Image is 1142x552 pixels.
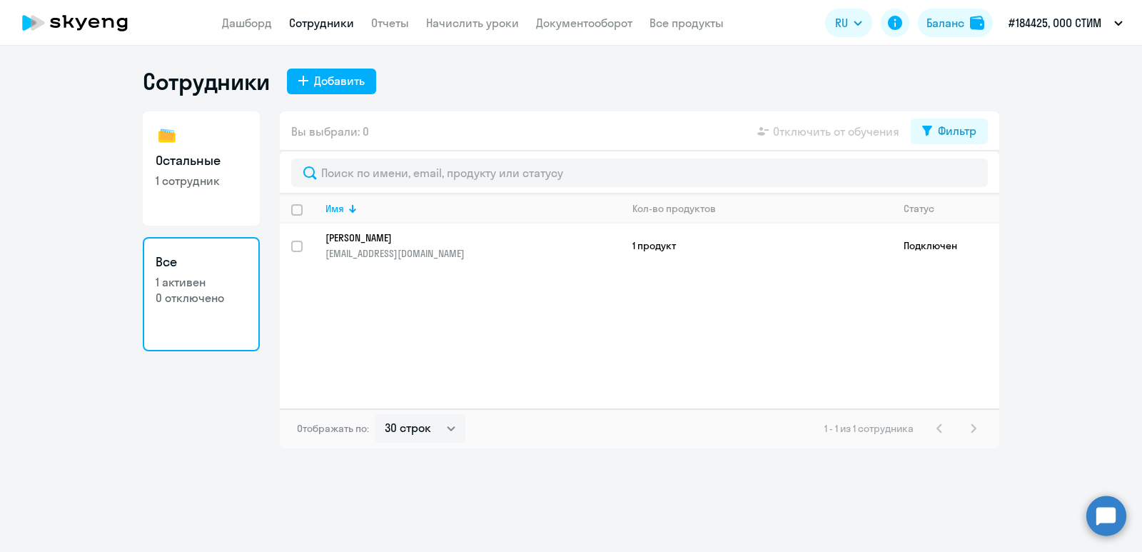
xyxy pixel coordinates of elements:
td: Подключен [892,224,999,268]
span: Вы выбрали: 0 [291,123,369,140]
div: Статус [904,202,999,215]
div: Статус [904,202,934,215]
p: [PERSON_NAME] [325,231,601,244]
button: #184425, ООО СТИМ [1001,6,1130,40]
input: Поиск по имени, email, продукту или статусу [291,159,988,187]
a: Все1 активен0 отключено [143,237,260,351]
button: Балансbalance [918,9,993,37]
h1: Сотрудники [143,67,270,96]
div: Имя [325,202,620,215]
h3: Все [156,253,247,271]
div: Баланс [926,14,964,31]
div: Имя [325,202,344,215]
a: Остальные1 сотрудник [143,111,260,226]
div: Кол-во продуктов [632,202,891,215]
img: balance [970,16,984,30]
a: Все продукты [650,16,724,30]
p: [EMAIL_ADDRESS][DOMAIN_NAME] [325,247,620,260]
span: 1 - 1 из 1 сотрудника [824,422,914,435]
a: Документооборот [536,16,632,30]
p: #184425, ООО СТИМ [1009,14,1101,31]
button: Фильтр [911,119,988,144]
a: Отчеты [371,16,409,30]
button: Добавить [287,69,376,94]
a: Сотрудники [289,16,354,30]
a: Начислить уроки [426,16,519,30]
p: 1 сотрудник [156,173,247,189]
td: 1 продукт [621,224,892,268]
p: 1 активен [156,274,247,290]
span: Отображать по: [297,422,369,435]
p: 0 отключено [156,290,247,306]
div: Кол-во продуктов [632,202,716,215]
a: [PERSON_NAME][EMAIL_ADDRESS][DOMAIN_NAME] [325,231,620,260]
button: RU [825,9,872,37]
h3: Остальные [156,151,247,170]
span: RU [835,14,848,31]
div: Фильтр [938,122,976,139]
div: Добавить [314,72,365,89]
img: others [156,124,178,147]
a: Дашборд [222,16,272,30]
